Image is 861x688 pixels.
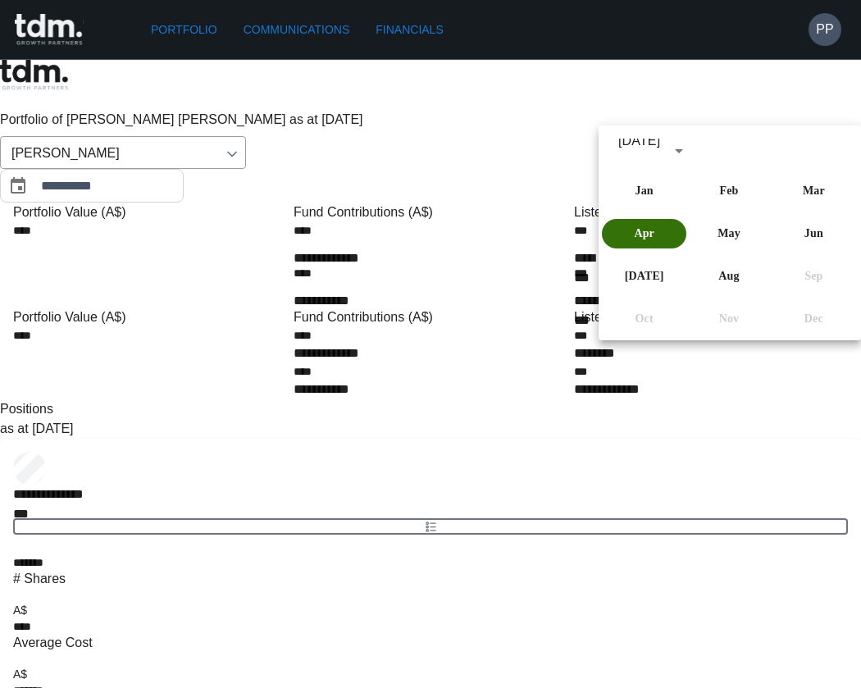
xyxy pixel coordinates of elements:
button: Apr [602,219,686,248]
div: Listed & Unlisted [574,203,848,222]
button: Mar [772,176,856,206]
a: Communications [237,15,357,45]
button: Aug [686,262,771,291]
h6: PP [816,20,833,39]
div: [DATE] [618,131,660,151]
p: # Shares [13,569,66,589]
a: Financials [369,15,449,45]
button: Choose date, selected date is Apr 30, 2025 [2,170,34,203]
g: rgba(16, 24, 40, 0.6 [426,522,435,531]
button: Jun [772,219,856,248]
button: [DATE] [602,262,686,291]
p: A$ [13,602,93,618]
button: May [686,219,771,248]
p: Average Cost [13,633,93,653]
button: Feb [686,176,771,206]
button: PP [809,13,841,46]
div: Portfolio Value (A$) [13,308,287,327]
div: Portfolio Value (A$) [13,203,287,222]
div: Fund Contributions (A$) [294,308,567,327]
a: View Client Communications [13,518,848,535]
div: Fund Contributions (A$) [294,203,567,222]
p: A$ [13,666,71,682]
button: Jan [602,176,686,206]
a: Portfolio [144,15,224,45]
button: calendar view is open, switch to year view [665,137,693,165]
div: Listed & Unlisted [574,308,848,327]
